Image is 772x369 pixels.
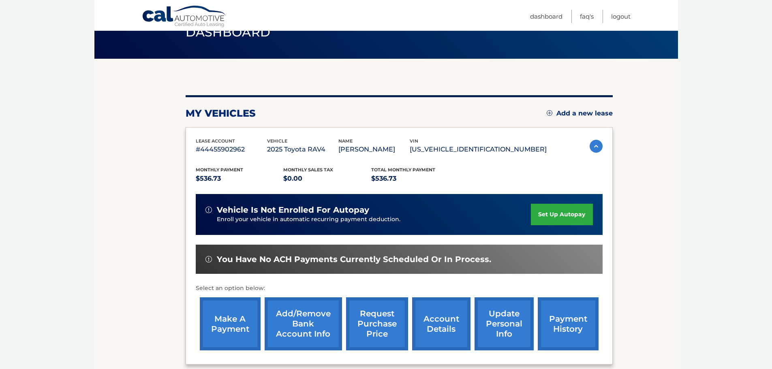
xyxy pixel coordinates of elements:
[611,10,631,23] a: Logout
[346,297,408,350] a: request purchase price
[142,5,227,29] a: Cal Automotive
[196,284,603,293] p: Select an option below:
[196,173,284,184] p: $536.73
[217,205,369,215] span: vehicle is not enrolled for autopay
[196,167,243,173] span: Monthly Payment
[538,297,599,350] a: payment history
[196,144,267,155] p: #44455902962
[531,204,592,225] a: set up autopay
[547,110,552,116] img: add.svg
[338,144,410,155] p: [PERSON_NAME]
[267,144,338,155] p: 2025 Toyota RAV4
[371,167,435,173] span: Total Monthly Payment
[283,173,371,184] p: $0.00
[217,254,491,264] span: You have no ACH payments currently scheduled or in process.
[338,138,353,144] span: name
[410,138,418,144] span: vin
[200,297,261,350] a: make a payment
[267,138,287,144] span: vehicle
[205,207,212,213] img: alert-white.svg
[283,167,333,173] span: Monthly sales Tax
[547,109,613,117] a: Add a new lease
[530,10,562,23] a: Dashboard
[475,297,534,350] a: update personal info
[590,140,603,153] img: accordion-active.svg
[186,107,256,119] h2: my vehicles
[217,215,531,224] p: Enroll your vehicle in automatic recurring payment deduction.
[580,10,594,23] a: FAQ's
[371,173,459,184] p: $536.73
[186,25,271,40] span: Dashboard
[265,297,342,350] a: Add/Remove bank account info
[412,297,470,350] a: account details
[410,144,547,155] p: [US_VEHICLE_IDENTIFICATION_NUMBER]
[196,138,235,144] span: lease account
[205,256,212,262] img: alert-white.svg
